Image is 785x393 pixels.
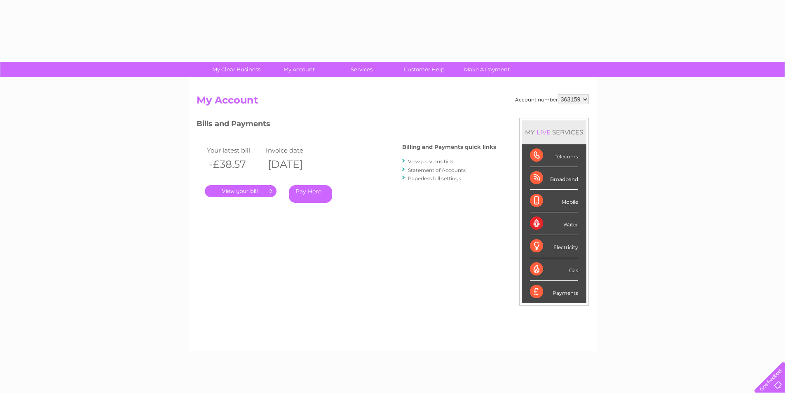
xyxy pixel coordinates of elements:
a: Customer Help [390,62,458,77]
div: Water [530,212,578,235]
div: MY SERVICES [522,120,586,144]
div: Gas [530,258,578,281]
a: My Account [265,62,333,77]
th: -£38.57 [205,156,264,173]
div: Mobile [530,190,578,212]
a: My Clear Business [202,62,270,77]
div: Broadband [530,167,578,190]
a: Services [328,62,396,77]
td: Your latest bill [205,145,264,156]
a: Pay Here [289,185,332,203]
h2: My Account [197,94,589,110]
th: [DATE] [264,156,323,173]
div: Payments [530,281,578,303]
h3: Bills and Payments [197,118,496,132]
h4: Billing and Payments quick links [402,144,496,150]
a: Make A Payment [453,62,521,77]
a: . [205,185,277,197]
div: Account number [515,94,589,104]
div: Electricity [530,235,578,258]
div: Telecoms [530,144,578,167]
a: Statement of Accounts [408,167,466,173]
a: Paperless bill settings [408,175,461,181]
div: LIVE [535,128,552,136]
a: View previous bills [408,158,453,165]
td: Invoice date [264,145,323,156]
